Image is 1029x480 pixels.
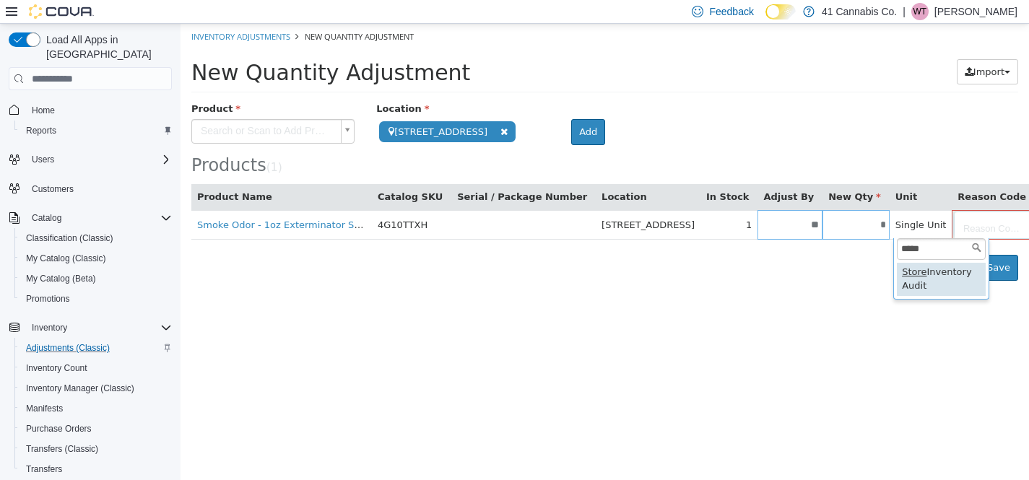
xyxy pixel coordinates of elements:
[20,400,69,417] a: Manifests
[14,419,178,439] button: Purchase Orders
[3,178,178,199] button: Customers
[26,463,62,475] span: Transfers
[14,269,178,289] button: My Catalog (Beta)
[3,149,178,170] button: Users
[26,319,172,336] span: Inventory
[26,403,63,414] span: Manifests
[20,270,102,287] a: My Catalog (Beta)
[20,420,97,437] a: Purchase Orders
[3,208,178,228] button: Catalog
[26,232,113,244] span: Classification (Classic)
[26,293,70,305] span: Promotions
[765,19,766,20] span: Dark Mode
[26,273,96,284] span: My Catalog (Beta)
[26,102,61,119] a: Home
[29,4,94,19] img: Cova
[26,209,172,227] span: Catalog
[20,290,76,307] a: Promotions
[26,180,79,198] a: Customers
[822,3,897,20] p: 41 Cannabis Co.
[26,151,60,168] button: Users
[32,322,67,333] span: Inventory
[26,383,134,394] span: Inventory Manager (Classic)
[20,359,93,377] a: Inventory Count
[14,439,178,459] button: Transfers (Classic)
[26,100,172,118] span: Home
[32,105,55,116] span: Home
[181,24,1029,480] iframe: To enrich screen reader interactions, please activate Accessibility in Grammarly extension settings
[20,339,116,357] a: Adjustments (Classic)
[765,4,796,19] input: Dark Mode
[14,121,178,141] button: Reports
[26,180,172,198] span: Customers
[14,459,178,479] button: Transfers
[20,380,172,397] span: Inventory Manager (Classic)
[20,230,119,247] a: Classification (Classic)
[20,420,172,437] span: Purchase Orders
[26,362,87,374] span: Inventory Count
[20,122,62,139] a: Reports
[709,4,753,19] span: Feedback
[20,461,68,478] a: Transfers
[26,125,56,136] span: Reports
[911,3,929,20] div: Wendy Thompson
[913,3,927,20] span: WT
[14,248,178,269] button: My Catalog (Classic)
[3,318,178,338] button: Inventory
[20,440,104,458] a: Transfers (Classic)
[20,290,172,307] span: Promotions
[20,380,140,397] a: Inventory Manager (Classic)
[20,461,172,478] span: Transfers
[26,253,106,264] span: My Catalog (Classic)
[20,230,172,247] span: Classification (Classic)
[26,342,110,354] span: Adjustments (Classic)
[14,398,178,419] button: Manifests
[14,289,178,309] button: Promotions
[20,359,172,377] span: Inventory Count
[934,3,1017,20] p: [PERSON_NAME]
[716,239,805,272] div: Inventory Audit
[20,400,172,417] span: Manifests
[26,423,92,435] span: Purchase Orders
[20,440,172,458] span: Transfers (Classic)
[14,378,178,398] button: Inventory Manager (Classic)
[3,99,178,120] button: Home
[26,443,98,455] span: Transfers (Classic)
[14,338,178,358] button: Adjustments (Classic)
[32,183,74,195] span: Customers
[20,270,172,287] span: My Catalog (Beta)
[20,250,172,267] span: My Catalog (Classic)
[721,243,746,253] span: Store
[32,154,54,165] span: Users
[26,209,67,227] button: Catalog
[26,319,73,336] button: Inventory
[14,358,178,378] button: Inventory Count
[903,3,906,20] p: |
[20,122,172,139] span: Reports
[20,339,172,357] span: Adjustments (Classic)
[26,151,172,168] span: Users
[20,250,112,267] a: My Catalog (Classic)
[14,228,178,248] button: Classification (Classic)
[40,32,172,61] span: Load All Apps in [GEOGRAPHIC_DATA]
[32,212,61,224] span: Catalog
